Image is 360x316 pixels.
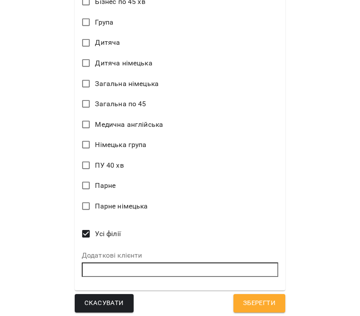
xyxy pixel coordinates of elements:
[95,37,120,48] span: Дитяча
[95,99,146,109] span: Загальна по 45
[75,294,134,312] button: Скасувати
[243,298,276,309] span: Зберегти
[95,201,148,212] span: Парне німецька
[95,58,152,68] span: Дитяча німецька
[95,180,116,191] span: Парне
[95,79,159,89] span: Загальна німецька
[95,229,120,239] span: Усі філії
[95,140,146,150] span: Німецька група
[82,252,278,259] label: Додаткові клієнти
[233,294,285,312] button: Зберегти
[95,119,163,130] span: Медична англійська
[95,17,113,28] span: Група
[84,298,124,309] span: Скасувати
[95,160,124,171] span: ПУ 40 хв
